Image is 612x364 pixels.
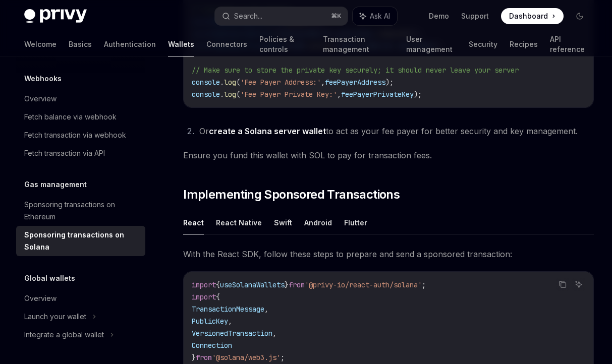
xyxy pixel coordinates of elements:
[16,108,145,126] a: Fetch balance via webhook
[321,78,325,87] span: ,
[24,93,57,105] div: Overview
[414,90,422,99] span: );
[69,32,92,56] a: Basics
[385,78,394,87] span: );
[272,329,276,338] span: ,
[24,199,139,223] div: Sponsoring transactions on Ethereum
[192,305,264,314] span: TransactionMessage
[16,90,145,108] a: Overview
[16,144,145,162] a: Fetch transaction via API
[192,78,220,87] span: console
[192,317,228,326] span: PublicKey
[16,126,145,144] a: Fetch transaction via webhook
[337,90,341,99] span: ,
[501,8,564,24] a: Dashboard
[353,7,397,25] button: Ask AI
[228,317,232,326] span: ,
[16,226,145,256] a: Sponsoring transactions on Solana
[469,32,497,56] a: Security
[24,272,75,284] h5: Global wallets
[274,211,292,234] button: Swift
[16,196,145,226] a: Sponsoring transactions on Ethereum
[510,32,538,56] a: Recipes
[572,8,588,24] button: Toggle dark mode
[509,11,548,21] span: Dashboard
[104,32,156,56] a: Authentication
[16,289,145,308] a: Overview
[196,124,594,138] li: Or to act as your fee payer for better security and key management.
[429,11,449,21] a: Demo
[24,32,57,56] a: Welcome
[216,211,262,234] button: React Native
[461,11,489,21] a: Support
[24,129,126,141] div: Fetch transaction via webhook
[234,10,262,22] div: Search...
[236,90,240,99] span: (
[192,280,216,289] span: import
[24,229,139,253] div: Sponsoring transactions on Solana
[422,280,426,289] span: ;
[556,278,569,291] button: Copy the contents from the code block
[281,353,285,362] span: ;
[212,353,281,362] span: '@solana/web3.js'
[216,292,220,301] span: {
[192,353,196,362] span: }
[24,292,57,305] div: Overview
[215,7,348,25] button: Search...⌘K
[192,329,272,338] span: VersionedTransaction
[259,32,311,56] a: Policies & controls
[341,90,414,99] span: feePayerPrivateKey
[224,78,236,87] span: log
[220,78,224,87] span: .
[240,90,337,99] span: 'Fee Payer Private Key:'
[24,178,87,191] h5: Gas management
[331,12,342,20] span: ⌘ K
[370,11,390,21] span: Ask AI
[572,278,585,291] button: Ask AI
[305,280,422,289] span: '@privy-io/react-auth/solana'
[304,211,332,234] button: Android
[285,280,289,289] span: }
[183,211,204,234] button: React
[206,32,247,56] a: Connectors
[550,32,588,56] a: API reference
[220,90,224,99] span: .
[24,111,117,123] div: Fetch balance via webhook
[406,32,457,56] a: User management
[236,78,240,87] span: (
[192,292,216,301] span: import
[264,305,268,314] span: ,
[192,341,232,350] span: Connection
[240,78,321,87] span: 'Fee Payer Address:'
[24,73,62,85] h5: Webhooks
[168,32,194,56] a: Wallets
[209,126,326,137] a: create a Solana server wallet
[192,66,519,75] span: // Make sure to store the private key securely; it should never leave your server
[196,353,212,362] span: from
[220,280,285,289] span: useSolanaWallets
[344,211,367,234] button: Flutter
[24,329,104,341] div: Integrate a global wallet
[192,90,220,99] span: console
[224,90,236,99] span: log
[323,32,394,56] a: Transaction management
[216,280,220,289] span: {
[325,78,385,87] span: feePayerAddress
[183,247,594,261] span: With the React SDK, follow these steps to prepare and send a sponsored transaction:
[24,9,87,23] img: dark logo
[24,311,86,323] div: Launch your wallet
[183,187,400,203] span: Implementing Sponsored Transactions
[24,147,105,159] div: Fetch transaction via API
[289,280,305,289] span: from
[183,148,594,162] span: Ensure you fund this wallet with SOL to pay for transaction fees.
